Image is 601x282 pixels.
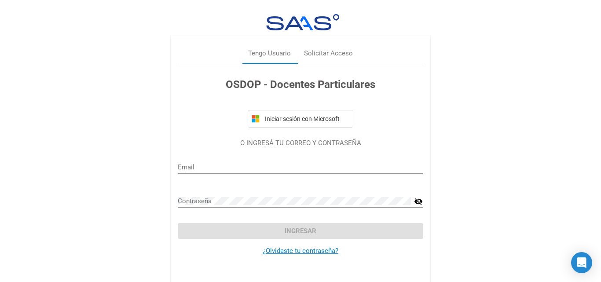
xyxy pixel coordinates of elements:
[285,227,316,235] span: Ingresar
[178,77,423,92] h3: OSDOP - Docentes Particulares
[263,247,338,255] a: ¿Olvidaste tu contraseña?
[414,196,423,207] mat-icon: visibility_off
[248,110,353,128] button: Iniciar sesión con Microsoft
[571,252,592,273] div: Open Intercom Messenger
[178,138,423,148] p: O INGRESÁ TU CORREO Y CONTRASEÑA
[263,115,349,122] span: Iniciar sesión con Microsoft
[304,48,353,59] div: Solicitar Acceso
[178,223,423,239] button: Ingresar
[248,48,291,59] div: Tengo Usuario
